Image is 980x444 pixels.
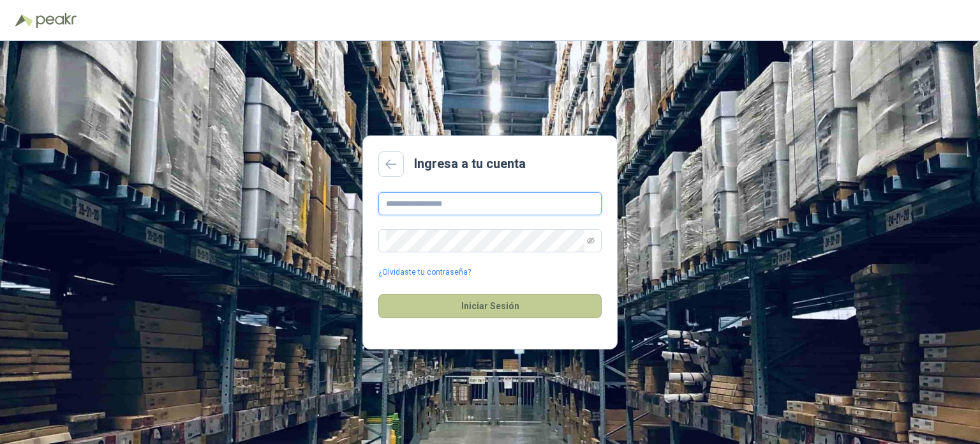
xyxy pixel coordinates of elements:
a: ¿Olvidaste tu contraseña? [378,266,471,279]
span: eye-invisible [587,237,595,245]
button: Iniciar Sesión [378,294,602,318]
h2: Ingresa a tu cuenta [414,154,526,174]
img: Logo [15,14,33,27]
img: Peakr [36,13,77,28]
